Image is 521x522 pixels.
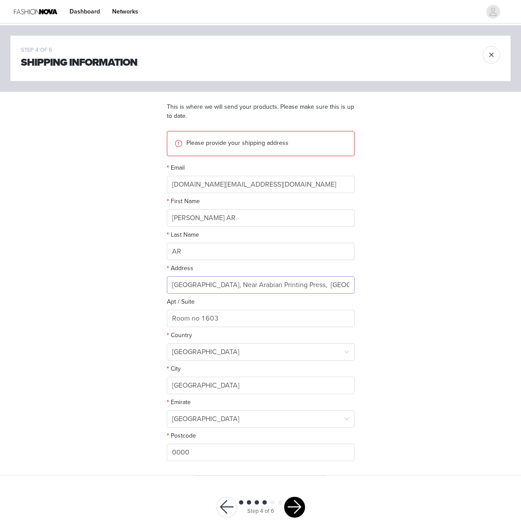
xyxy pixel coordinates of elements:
[21,55,137,70] h1: Shipping Information
[186,138,347,147] p: Please provide your shipping address
[167,432,196,439] label: Postcode
[172,411,239,427] div: Abu Dhabi
[247,507,274,516] div: Step 4 of 6
[14,2,57,21] img: Fashion Nova Logo
[167,365,181,372] label: City
[167,197,200,205] label: First Name
[167,231,199,238] label: Last Name
[167,102,355,120] p: This is where we will send your products. Please make sure this is up to date.
[167,331,192,339] label: Country
[107,2,143,21] a: Networks
[172,344,239,360] div: United Arab Emirates
[489,5,497,19] div: avatar
[167,164,185,171] label: Email
[64,2,105,21] a: Dashboard
[167,264,193,272] label: Address
[167,298,195,305] label: Apt / Suite
[344,416,349,422] i: icon: down
[167,398,191,406] label: Emirate
[21,46,137,55] div: STEP 4 OF 6
[344,349,349,355] i: icon: down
